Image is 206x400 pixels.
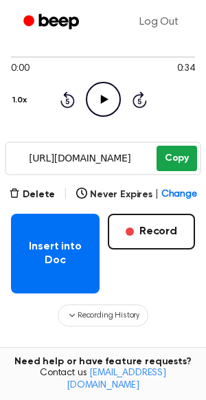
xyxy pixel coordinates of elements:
span: Recording History [78,309,139,322]
a: Log Out [126,5,192,38]
a: [EMAIL_ADDRESS][DOMAIN_NAME] [67,368,166,390]
button: Never Expires|Change [76,188,197,202]
button: Copy [157,146,197,171]
button: Record [108,214,195,249]
button: Insert into Doc [11,214,100,293]
button: Recording History [58,304,148,326]
span: | [63,186,68,203]
span: Change [161,188,197,202]
span: 0:00 [11,62,29,76]
span: 0:34 [177,62,195,76]
span: | [155,188,159,202]
button: 1.0x [11,89,32,112]
button: Delete [9,188,55,202]
a: Beep [14,9,91,36]
span: Contact us [8,368,198,392]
